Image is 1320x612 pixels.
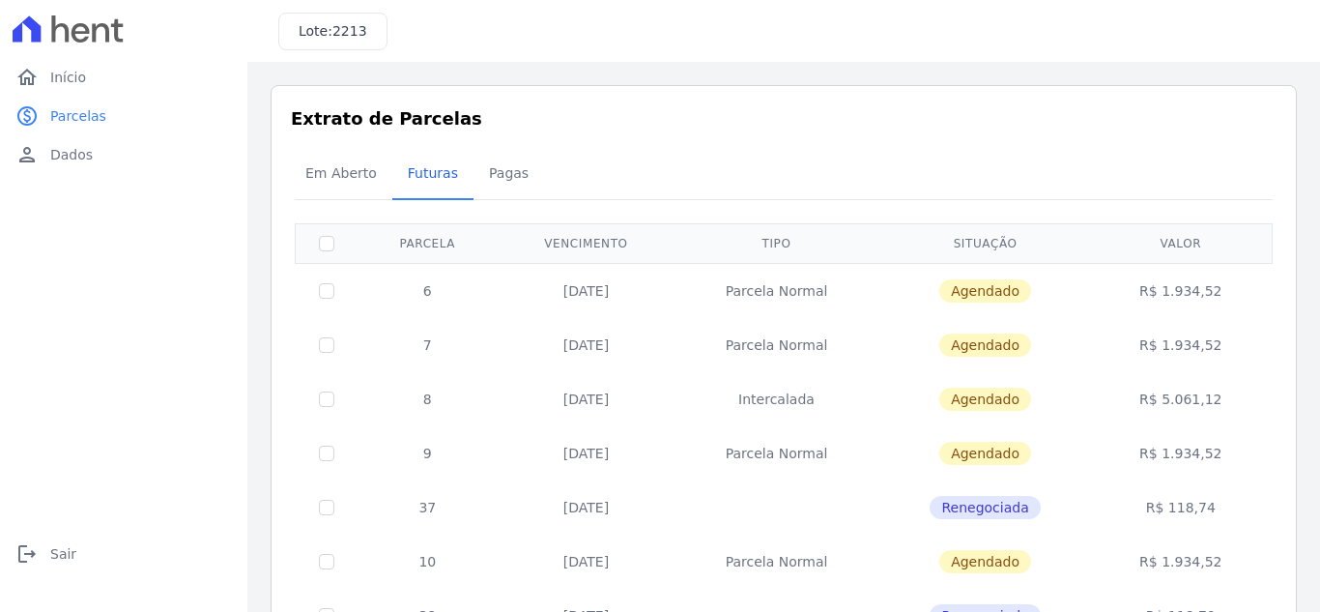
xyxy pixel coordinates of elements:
span: Parcelas [50,106,106,126]
a: personDados [8,135,240,174]
td: Parcela Normal [674,535,877,589]
a: homeInício [8,58,240,97]
span: 2213 [332,23,367,39]
td: 8 [358,372,498,426]
td: R$ 1.934,52 [1093,535,1269,589]
td: 6 [358,263,498,318]
td: 10 [358,535,498,589]
span: Em Aberto [294,154,388,192]
td: R$ 1.934,52 [1093,263,1269,318]
h3: Lote: [299,21,367,42]
td: Intercalada [674,372,877,426]
i: paid [15,104,39,128]
td: [DATE] [498,318,675,372]
a: Futuras [392,150,473,200]
td: R$ 1.934,52 [1093,426,1269,481]
th: Valor [1093,223,1269,263]
th: Parcela [358,223,498,263]
span: Sair [50,544,76,564]
i: person [15,143,39,166]
td: Parcela Normal [674,263,877,318]
span: Agendado [939,442,1031,465]
a: Pagas [473,150,544,200]
td: R$ 1.934,52 [1093,318,1269,372]
th: Vencimento [498,223,675,263]
td: 9 [358,426,498,481]
td: R$ 5.061,12 [1093,372,1269,426]
span: Futuras [396,154,470,192]
i: logout [15,542,39,566]
td: [DATE] [498,263,675,318]
span: Agendado [939,279,1031,303]
td: [DATE] [498,535,675,589]
td: Parcela Normal [674,426,877,481]
span: Renegociada [930,496,1040,519]
a: paidParcelas [8,97,240,135]
th: Tipo [674,223,877,263]
span: Pagas [477,154,540,192]
h3: Extrato de Parcelas [291,105,1277,131]
td: Parcela Normal [674,318,877,372]
span: Agendado [939,388,1031,411]
td: R$ 118,74 [1093,481,1269,535]
span: Agendado [939,550,1031,573]
td: 37 [358,481,498,535]
span: Agendado [939,334,1031,357]
span: Dados [50,145,93,164]
a: logoutSair [8,535,240,573]
td: [DATE] [498,372,675,426]
i: home [15,66,39,89]
td: 7 [358,318,498,372]
td: [DATE] [498,481,675,535]
td: [DATE] [498,426,675,481]
th: Situação [878,223,1093,263]
a: Em Aberto [290,150,392,200]
span: Início [50,68,86,87]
